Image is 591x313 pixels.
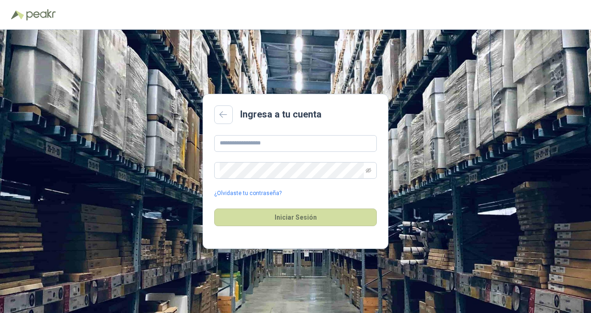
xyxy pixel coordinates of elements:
[11,10,24,20] img: Logo
[214,189,282,198] a: ¿Olvidaste tu contraseña?
[214,209,377,226] button: Iniciar Sesión
[240,107,322,122] h2: Ingresa a tu cuenta
[26,9,56,20] img: Peakr
[366,168,371,173] span: eye-invisible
